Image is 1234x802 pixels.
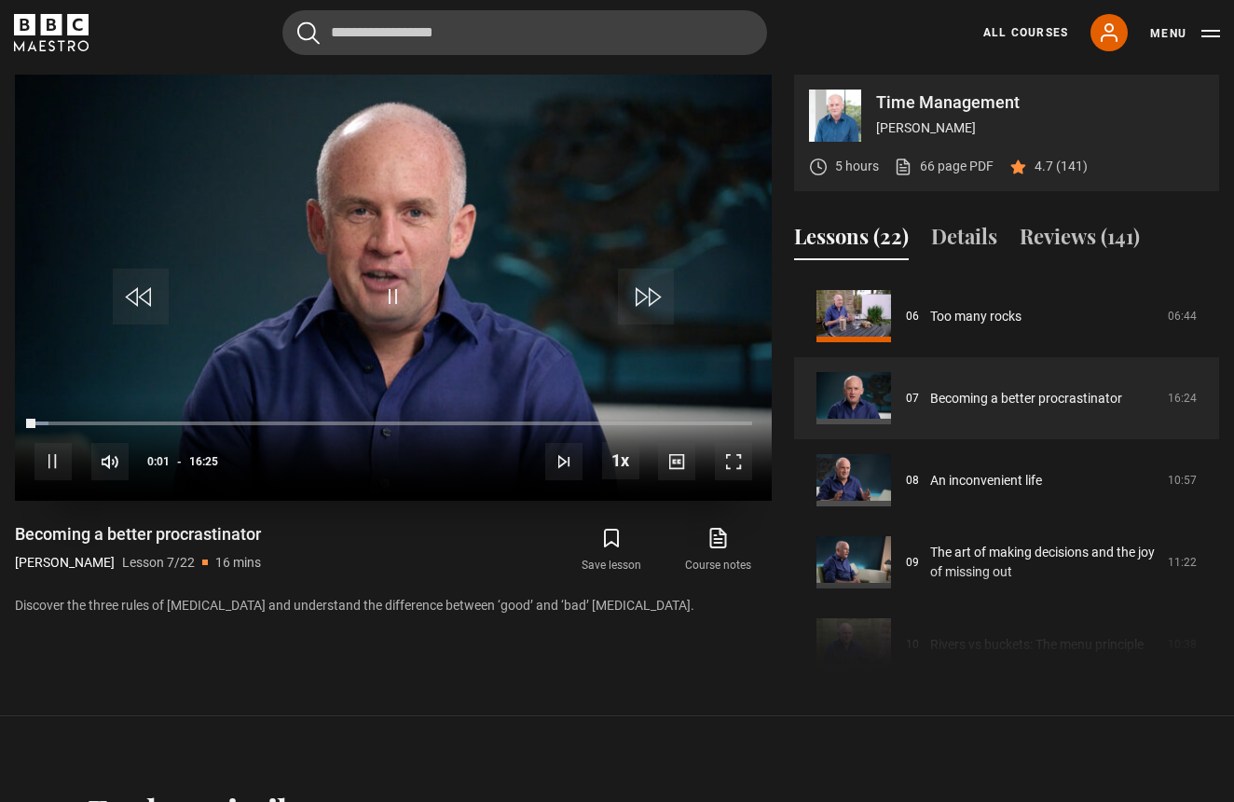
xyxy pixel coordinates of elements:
p: Lesson 7/22 [122,553,195,573]
p: Time Management [876,94,1204,111]
p: [PERSON_NAME] [15,553,115,573]
p: 5 hours [835,157,879,176]
p: 16 mins [215,553,261,573]
input: Search [282,10,767,55]
button: Toggle navigation [1150,24,1220,43]
button: Playback Rate [602,442,639,479]
p: 4.7 (141) [1035,157,1088,176]
a: All Courses [983,24,1068,41]
div: Progress Bar [34,422,752,425]
a: An inconvenient life [930,471,1042,491]
button: Pause [34,443,72,480]
button: Captions [658,443,695,480]
span: 0:01 [147,445,170,478]
span: - [177,455,182,468]
svg: BBC Maestro [14,14,89,51]
button: Details [931,221,997,260]
h1: Becoming a better procrastinator [15,523,261,546]
a: Too many rocks [930,307,1021,326]
button: Reviews (141) [1020,221,1140,260]
a: The art of making decisions and the joy of missing out [930,543,1157,582]
a: Becoming a better procrastinator [930,389,1122,408]
button: Fullscreen [715,443,752,480]
button: Mute [91,443,129,480]
p: Discover the three rules of [MEDICAL_DATA] and understand the difference between ‘good’ and ‘bad’... [15,596,772,615]
button: Save lesson [558,523,665,577]
button: Lessons (22) [794,221,909,260]
span: 16:25 [189,445,218,478]
p: [PERSON_NAME] [876,118,1204,138]
a: 66 page PDF [894,157,994,176]
video-js: Video Player [15,75,772,501]
button: Submit the search query [297,21,320,45]
button: Next Lesson [545,443,583,480]
a: Course notes [665,523,772,577]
